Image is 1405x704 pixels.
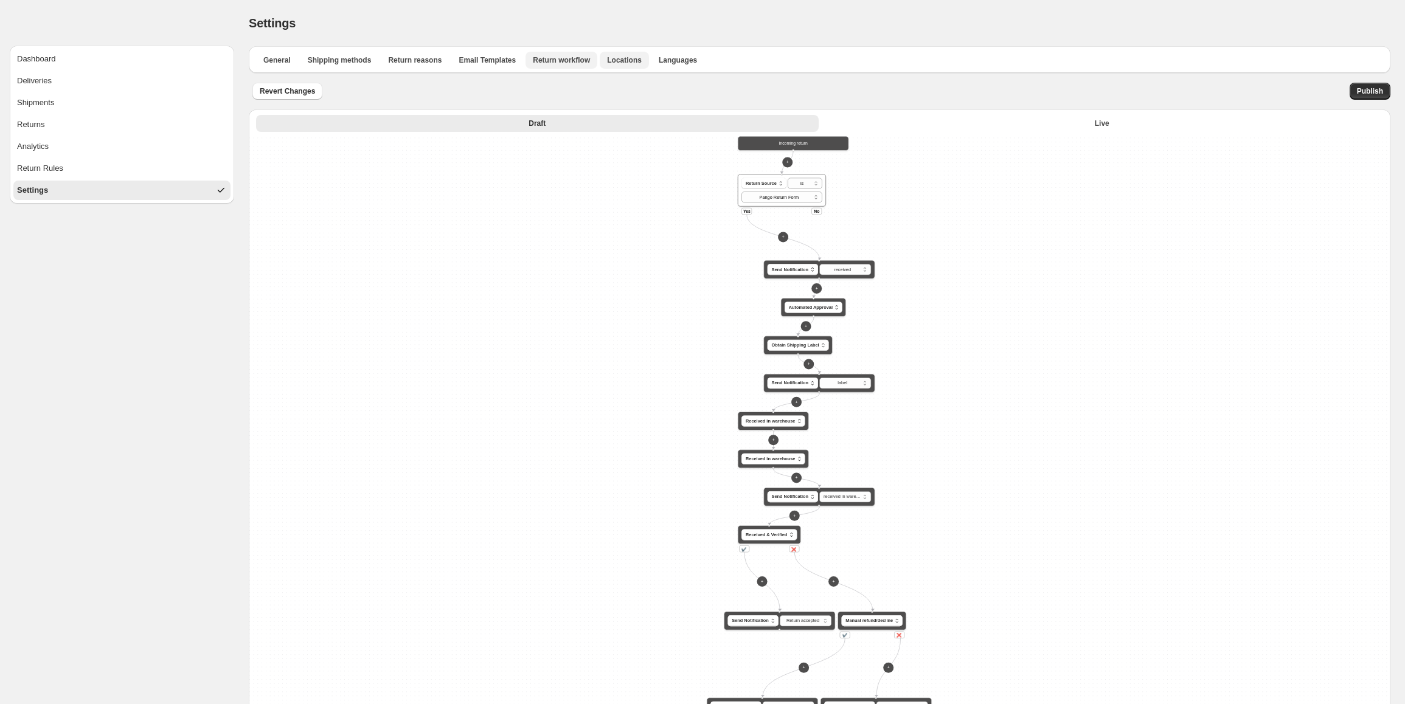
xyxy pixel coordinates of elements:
[741,178,786,189] button: Return Source
[17,140,49,153] div: Analytics
[308,55,372,65] span: Shipping methods
[388,55,442,65] span: Return reasons
[249,16,296,30] span: Settings
[728,615,779,626] button: Send Notification
[811,208,822,215] div: No
[845,617,893,624] span: Manual refund/decline
[17,162,63,174] div: Return Rules
[763,374,875,393] div: Send Notification
[771,342,819,348] span: Obtain Shipping Label
[529,119,546,128] span: Draft
[738,136,848,151] div: Incoming return
[785,302,842,313] button: Automated Approval
[838,612,906,630] div: Manual refund/decline✔️❌
[763,260,875,279] div: Send Notification
[768,264,818,275] button: Send Notification
[252,83,322,100] button: Revert Changes
[744,552,780,610] g: Edge from afdea8c0-eb86-4c14-8238-87c4062022ba to a908bbb4-0c66-4047-b674-08f5661d7ec1
[799,663,809,673] button: +
[791,473,802,483] button: +
[738,450,809,469] div: Received in warehouse
[746,180,777,187] span: Return Source
[1357,86,1383,96] span: Publish
[763,336,832,355] div: Obtain Shipping Label
[747,215,820,260] g: Edge from default_flag to ad00b945-f8e2-4280-8d0c-bba83a23b2e2
[811,283,822,294] button: +
[17,119,45,131] div: Returns
[13,93,231,112] button: Shipments
[607,55,642,65] span: Locations
[263,55,291,65] span: General
[782,157,793,168] button: +
[768,340,829,351] button: Obtain Shipping Label
[746,418,795,424] span: Received in warehouse
[791,397,802,407] button: +
[17,75,52,87] div: Deliveries
[769,507,819,525] g: Edge from 1335c7e9-400a-4982-ad64-7aebd1e1f7f4 to afdea8c0-eb86-4c14-8238-87c4062022ba
[801,321,811,331] button: +
[1095,119,1109,128] span: Live
[841,615,902,626] button: Manual refund/decline
[732,617,769,624] span: Send Notification
[256,115,819,132] button: Draft version
[741,140,845,147] div: Incoming return
[768,435,779,445] button: +
[876,638,901,697] g: Edge from a03223dc-8dd7-4a71-972d-ac8627366a14 to d7759b64-4b8e-45e3-b233-2157305e0805
[774,469,820,486] g: Edge from a8fbbcf3-990d-45b4-931d-a1db20474b2a to 1335c7e9-400a-4982-ad64-7aebd1e1f7f4
[828,576,839,587] button: +
[763,638,845,697] g: Edge from a03223dc-8dd7-4a71-972d-ac8627366a14 to 1d777b9e-5a1b-47dc-872b-1fe4c4d97f91
[789,511,800,521] button: +
[789,304,833,311] span: Automated Approval
[774,393,820,411] g: Edge from ee4293f9-f130-4cee-9014-a581b3998e10 to 288c1f10-e4bf-417c-ae34-a3dc860363c3
[746,531,787,538] span: Received & Verified
[741,415,805,426] button: Received in warehouse
[798,355,819,373] g: Edge from 2e1b1e02-8c34-4118-9e74-d873fc29ea84 to ee4293f9-f130-4cee-9014-a581b3998e10
[738,525,800,544] div: Received & Verified✔️❌
[13,181,231,200] button: Settings
[814,280,819,297] g: Edge from ad00b945-f8e2-4280-8d0c-bba83a23b2e2 to ef3e18d2-42eb-4d2c-847f-c3fa54b643ef
[17,184,48,196] div: Settings
[782,151,793,173] g: Edge from default_start to default_flag
[771,380,808,387] span: Send Notification
[741,529,797,540] button: Received & Verified
[741,454,805,464] button: Received in warehouse
[746,455,795,462] span: Received in warehouse
[768,378,818,388] button: Send Notification
[13,71,231,91] button: Deliveries
[13,49,231,69] button: Dashboard
[771,266,808,273] span: Send Notification
[821,115,1384,132] button: Live version
[659,55,697,65] span: Languages
[757,576,768,587] button: +
[17,53,56,65] div: Dashboard
[13,159,231,178] button: Return Rules
[533,55,590,65] span: Return workflow
[781,298,846,317] div: Automated Approval
[883,663,893,673] button: +
[724,612,835,630] div: Send Notification
[13,137,231,156] button: Analytics
[768,491,818,502] button: Send Notification
[17,97,54,109] div: Shipments
[778,232,788,242] button: +
[763,488,875,506] div: Send Notification
[798,317,814,335] g: Edge from ef3e18d2-42eb-4d2c-847f-c3fa54b643ef to 2e1b1e02-8c34-4118-9e74-d873fc29ea84
[771,493,808,500] span: Send Notification
[794,552,873,610] g: Edge from afdea8c0-eb86-4c14-8238-87c4062022ba to a03223dc-8dd7-4a71-972d-ac8627366a14
[738,412,809,430] div: Received in warehouse
[738,174,826,206] div: Return SourceYesNo
[1350,83,1390,100] button: Publish
[13,115,231,134] button: Returns
[803,359,814,370] button: +
[260,86,315,96] span: Revert Changes
[459,55,516,65] span: Email Templates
